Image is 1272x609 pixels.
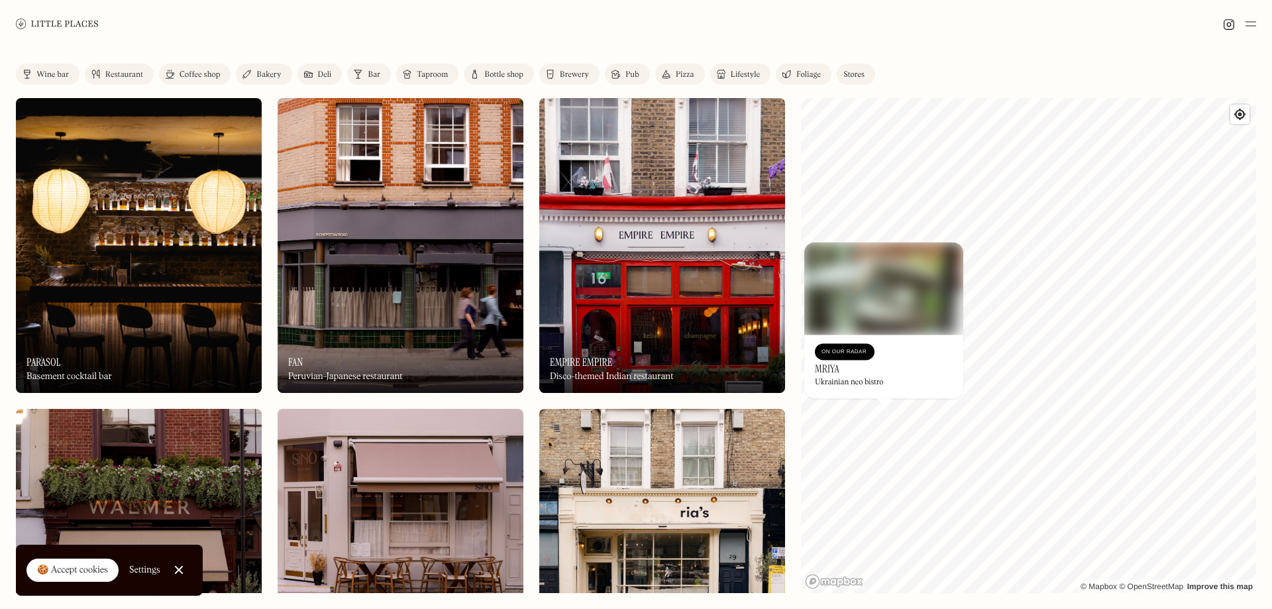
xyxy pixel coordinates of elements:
a: Brewery [539,64,600,85]
div: Coffee shop [180,71,220,79]
a: ParasolParasolParasolBasement cocktail bar [16,98,262,393]
img: Fan [278,98,523,393]
a: Pizza [655,64,705,85]
a: Deli [297,64,343,85]
div: Foliage [796,71,821,79]
div: Bottle shop [484,71,523,79]
div: Pub [625,71,639,79]
a: Bakery [236,64,291,85]
div: Stores [843,71,865,79]
a: MriyaMriyaOn Our RadarMriyaUkrainian neo bistro [804,242,963,398]
a: Stores [837,64,875,85]
div: 🍪 Accept cookies [37,564,108,577]
div: Restaurant [105,71,143,79]
img: Mriya [804,242,963,335]
div: Wine bar [36,71,69,79]
a: Mapbox [1081,582,1117,591]
div: Basement cocktail bar [26,371,112,382]
a: Settings [129,555,160,585]
a: Bar [347,64,391,85]
a: Empire EmpireEmpire EmpireEmpire EmpireDisco-themed Indian restaurant [539,98,785,393]
div: Pizza [676,71,694,79]
img: Empire Empire [539,98,785,393]
a: Mapbox homepage [805,574,863,589]
a: Improve this map [1187,582,1253,591]
a: Restaurant [85,64,154,85]
div: Taproom [417,71,448,79]
a: Foliage [776,64,831,85]
h3: Empire Empire [550,356,612,368]
div: Close Cookie Popup [178,570,179,571]
h3: Fan [288,356,303,368]
a: Pub [605,64,650,85]
div: Settings [129,565,160,575]
div: Brewery [560,71,589,79]
a: 🍪 Accept cookies [26,559,119,582]
a: FanFanFanPeruvian-Japanese restaurant [278,98,523,393]
h3: Mriya [815,362,839,375]
div: Bar [368,71,380,79]
a: OpenStreetMap [1119,582,1183,591]
h3: Parasol [26,356,61,368]
a: Coffee shop [159,64,231,85]
div: Bakery [256,71,281,79]
div: Ukrainian neo bistro [815,378,884,388]
div: Peruvian-Japanese restaurant [288,371,403,382]
a: Close Cookie Popup [166,557,192,583]
a: Wine bar [16,64,79,85]
a: Bottle shop [464,64,534,85]
canvas: Map [801,98,1256,593]
div: Deli [318,71,332,79]
img: Parasol [16,98,262,393]
a: Taproom [396,64,458,85]
div: Disco-themed Indian restaurant [550,371,673,382]
div: Lifestyle [731,71,760,79]
button: Find my location [1230,105,1249,124]
div: On Our Radar [821,345,868,359]
a: Lifestyle [710,64,770,85]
